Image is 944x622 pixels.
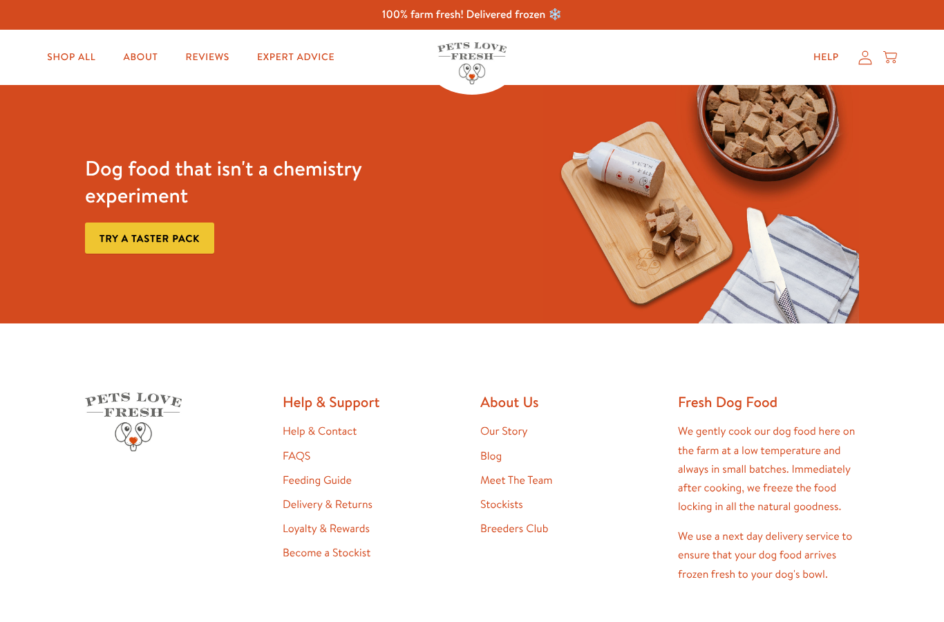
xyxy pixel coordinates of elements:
img: Pets Love Fresh [85,393,182,451]
a: Our Story [480,424,528,439]
h2: Help & Support [283,393,464,411]
a: Meet The Team [480,473,552,488]
a: Feeding Guide [283,473,352,488]
a: Shop All [36,44,106,71]
h2: About Us [480,393,661,411]
p: We use a next day delivery service to ensure that your dog food arrives frozen fresh to your dog'... [678,527,859,584]
a: FAQS [283,449,310,464]
h2: Fresh Dog Food [678,393,859,411]
a: Become a Stockist [283,545,370,560]
h3: Dog food that isn't a chemistry experiment [85,155,401,209]
img: Pets Love Fresh [437,42,507,84]
a: Blog [480,449,502,464]
a: Stockists [480,497,523,512]
a: Expert Advice [246,44,346,71]
img: Fussy [543,85,859,323]
a: Breeders Club [480,521,548,536]
p: We gently cook our dog food here on the farm at a low temperature and always in small batches. Im... [678,422,859,516]
a: Help [802,44,850,71]
a: Delivery & Returns [283,497,372,512]
a: Loyalty & Rewards [283,521,370,536]
a: About [112,44,169,71]
a: Try a taster pack [85,223,214,254]
a: Reviews [175,44,240,71]
a: Help & Contact [283,424,357,439]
